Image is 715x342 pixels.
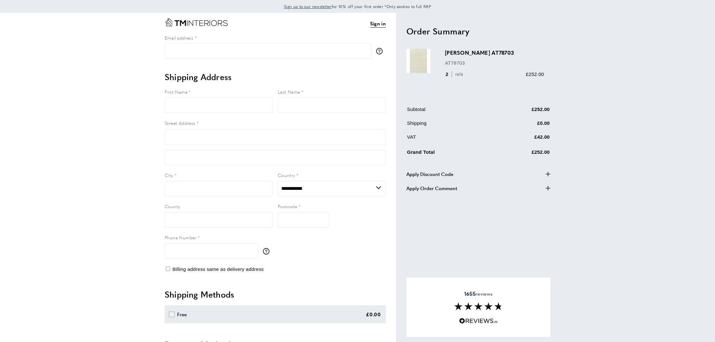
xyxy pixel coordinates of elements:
strong: 1655 [464,290,475,297]
span: Sign up to our newsletter [284,4,332,9]
td: £42.00 [494,133,550,146]
span: Apply Discount Code [406,170,453,178]
span: Country [278,172,295,178]
a: Sign up to our newsletter [284,3,332,10]
span: Street Address [165,120,195,126]
div: 2 [445,70,465,78]
span: First Name [165,88,187,95]
span: for 10% off your first order *Only applies to full RRP [284,4,431,9]
span: County [165,203,180,209]
span: £252.00 [526,71,544,77]
span: reviews [464,291,493,297]
h2: Shipping Methods [165,289,386,300]
span: Apply Order Comment [406,184,457,192]
img: Reviews.io 5 stars [459,318,498,324]
span: rolls [452,71,465,77]
p: AT78703 [445,59,544,67]
a: Go to Home page [165,18,228,26]
span: Email address [165,34,193,41]
div: £0.00 [366,310,381,318]
h2: Order Summary [406,25,550,37]
a: Sign in [370,20,386,28]
img: Reviews section [454,302,502,310]
td: Grand Total [407,147,493,161]
input: Billing address same as delivery address [166,267,170,271]
td: Subtotal [407,106,493,118]
td: £252.00 [494,106,550,118]
span: Postcode [278,203,297,209]
div: Free [177,310,187,318]
td: Shipping [407,119,493,132]
span: Billing address same as delivery address [172,266,264,272]
img: Jules AT78703 [406,49,430,73]
td: £252.00 [494,147,550,161]
button: More information [263,248,273,254]
span: Last Name [278,88,300,95]
td: £0.00 [494,119,550,132]
span: Phone Number [165,234,196,241]
h2: Shipping Address [165,71,386,83]
h3: [PERSON_NAME] AT78703 [445,49,544,56]
span: City [165,172,173,178]
button: More information [376,48,386,54]
td: VAT [407,133,493,146]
